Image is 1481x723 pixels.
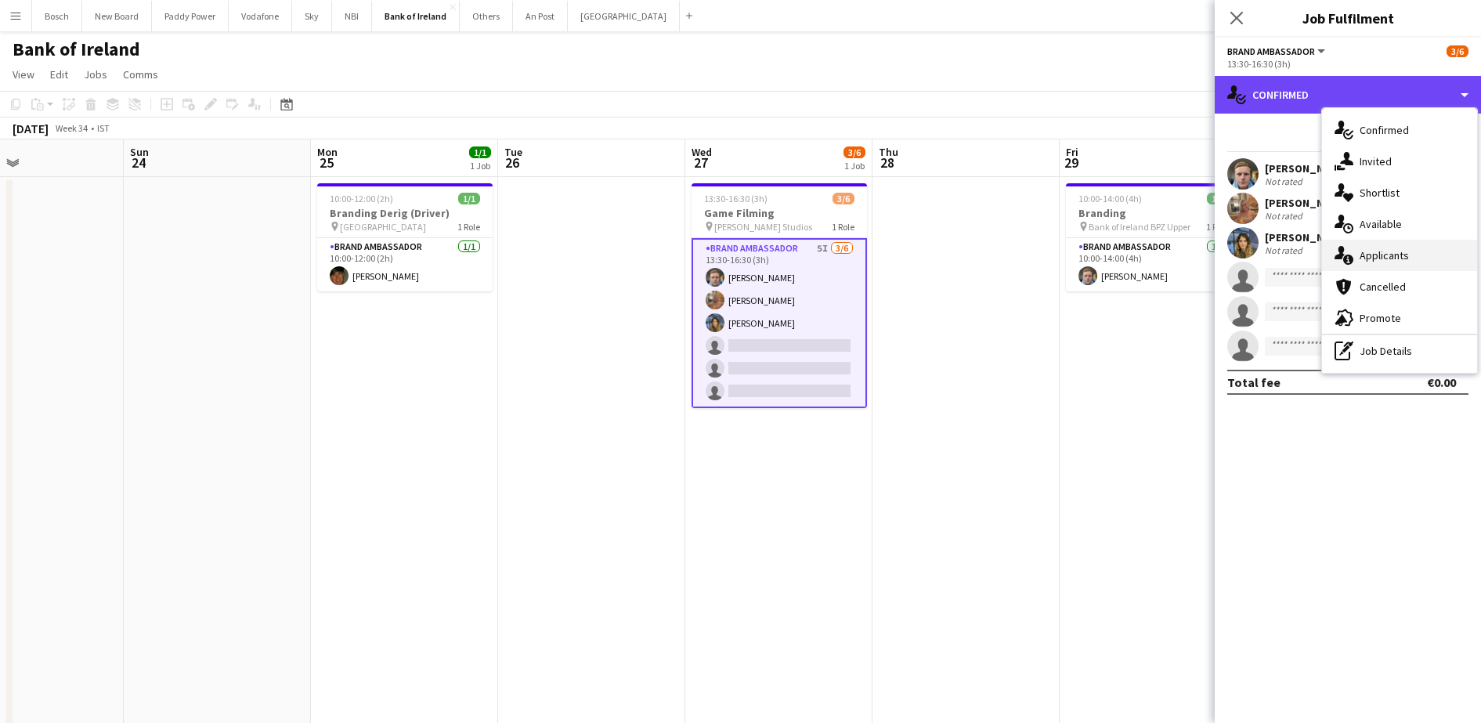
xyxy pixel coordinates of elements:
div: [PERSON_NAME] [1265,230,1348,244]
div: Confirmed [1215,76,1481,114]
span: 3/6 [833,193,854,204]
span: 10:00-14:00 (4h) [1078,193,1142,204]
div: Job Details [1322,335,1477,367]
a: Comms [117,64,164,85]
a: View [6,64,41,85]
button: [GEOGRAPHIC_DATA] [568,1,680,31]
a: Edit [44,64,74,85]
span: 1 Role [457,221,480,233]
button: Bank of Ireland [372,1,460,31]
button: Bosch [32,1,82,31]
app-card-role: Brand Ambassador1/110:00-12:00 (2h)[PERSON_NAME] [317,238,493,291]
span: 3/6 [843,146,865,158]
span: Wed [692,145,712,159]
span: Mon [317,145,338,159]
h3: Branding Derig (Driver) [317,206,493,220]
span: [PERSON_NAME] Studios [714,221,812,233]
div: Cancelled [1322,271,1477,302]
span: Jobs [84,67,107,81]
span: Tue [504,145,522,159]
button: An Post [513,1,568,31]
span: Thu [879,145,898,159]
app-card-role: Brand Ambassador1/110:00-14:00 (4h)[PERSON_NAME] [1066,238,1241,291]
div: €0.00 [1427,374,1456,390]
div: [PERSON_NAME] [1265,196,1348,210]
span: Comms [123,67,158,81]
span: 28 [876,154,898,172]
button: Others [460,1,513,31]
button: NBI [332,1,372,31]
div: IST [97,122,110,134]
app-card-role: Brand Ambassador5I3/613:30-16:30 (3h)[PERSON_NAME][PERSON_NAME][PERSON_NAME] [692,238,867,408]
span: 13:30-16:30 (3h) [704,193,768,204]
div: Invited [1322,146,1477,177]
span: 29 [1064,154,1078,172]
div: Total fee [1227,374,1281,390]
div: [DATE] [13,121,49,136]
span: 1/1 [469,146,491,158]
span: 1/1 [1207,193,1229,204]
div: 1 Job [844,160,865,172]
button: New Board [82,1,152,31]
div: Applicants [1322,240,1477,271]
app-job-card: 13:30-16:30 (3h)3/6Game Filming [PERSON_NAME] Studios1 RoleBrand Ambassador5I3/613:30-16:30 (3h)[... [692,183,867,408]
h3: Game Filming [692,206,867,220]
span: 3/6 [1447,45,1468,57]
div: 13:30-16:30 (3h) [1227,58,1468,70]
span: 10:00-12:00 (2h) [330,193,393,204]
span: 1 Role [1206,221,1229,233]
div: [PERSON_NAME] [1265,161,1348,175]
span: View [13,67,34,81]
a: Jobs [78,64,114,85]
h1: Bank of Ireland [13,38,140,61]
app-job-card: 10:00-12:00 (2h)1/1Branding Derig (Driver) [GEOGRAPHIC_DATA]1 RoleBrand Ambassador1/110:00-12:00 ... [317,183,493,291]
div: Shortlist [1322,177,1477,208]
h3: Branding [1066,206,1241,220]
span: [GEOGRAPHIC_DATA] [340,221,426,233]
span: 1 Role [832,221,854,233]
span: Brand Ambassador [1227,45,1315,57]
div: Not rated [1265,244,1306,256]
div: Available [1322,208,1477,240]
button: Paddy Power [152,1,229,31]
span: Week 34 [52,122,91,134]
app-job-card: 10:00-14:00 (4h)1/1Branding Bank of Ireland BPZ Upper1 RoleBrand Ambassador1/110:00-14:00 (4h)[PE... [1066,183,1241,291]
div: Not rated [1265,210,1306,222]
button: Brand Ambassador [1227,45,1327,57]
span: Edit [50,67,68,81]
span: Fri [1066,145,1078,159]
div: 1 Job [470,160,490,172]
span: 1/1 [458,193,480,204]
span: 25 [315,154,338,172]
h3: Job Fulfilment [1215,8,1481,28]
div: Confirmed [1322,114,1477,146]
button: Sky [292,1,332,31]
div: Not rated [1265,175,1306,187]
div: Promote [1322,302,1477,334]
span: 24 [128,154,149,172]
button: Vodafone [229,1,292,31]
span: Sun [130,145,149,159]
span: 27 [689,154,712,172]
span: 26 [502,154,522,172]
span: Bank of Ireland BPZ Upper [1089,221,1190,233]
